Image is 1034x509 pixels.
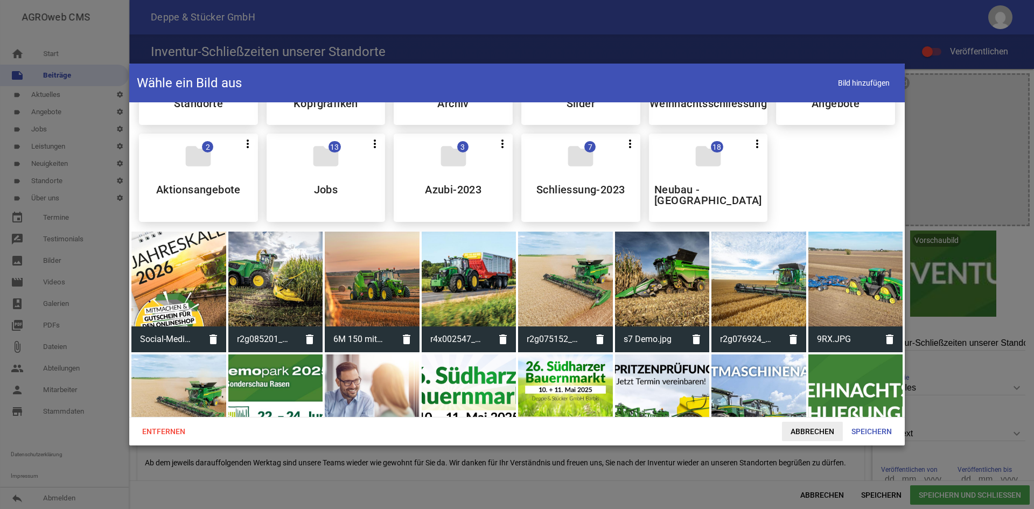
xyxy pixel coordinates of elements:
span: s7 Demo.jpg [615,325,684,353]
h5: Angebote [812,98,860,109]
button: more_vert [620,134,640,153]
i: delete [877,326,903,352]
h5: Aktionsangebote [156,184,241,195]
h5: Azubi-2023 [425,184,481,195]
i: delete [394,326,420,352]
span: 6M 150 mit Presse.jpg [325,325,394,353]
span: Speichern [843,422,900,441]
i: folder [565,141,596,171]
i: folder [311,141,341,171]
h5: Slider [567,98,595,109]
div: Aktionsangebote [139,134,258,222]
h5: Kopfgrafiken [294,98,358,109]
button: more_vert [747,134,767,153]
span: 9RX.JPG [808,325,877,353]
span: 2 [202,141,213,152]
i: delete [587,326,613,352]
i: more_vert [624,137,637,150]
div: Jobs [267,134,386,222]
i: folder [183,141,213,171]
h4: Wähle ein Bild aus [137,74,242,92]
i: more_vert [496,137,509,150]
span: Abbrechen [782,422,843,441]
div: Neubau - Soest [649,134,768,222]
span: 7 [584,141,596,152]
button: more_vert [492,134,513,153]
span: 13 [329,141,341,152]
i: more_vert [241,137,254,150]
span: 3 [457,141,469,152]
span: r2g076924_LSC.jpg [711,325,780,353]
span: r2g085201_rrd.jpg [228,325,297,353]
span: 18 [711,141,723,152]
h5: Weihnachtsschliessung [649,98,767,109]
h5: Standorte [174,98,223,109]
span: Bild hinzufügen [830,72,897,94]
h5: Jobs [314,184,338,195]
i: delete [780,326,806,352]
span: Social-Media_Kalender-26.jpg [131,325,200,353]
h5: Archiv [437,98,469,109]
h5: Neubau - [GEOGRAPHIC_DATA] [654,184,762,206]
i: more_vert [368,137,381,150]
i: delete [297,326,323,352]
button: more_vert [237,134,258,153]
i: more_vert [751,137,764,150]
i: delete [200,326,226,352]
i: folder [693,141,723,171]
i: folder [438,141,469,171]
span: Entfernen [134,422,194,441]
div: Schliessung-2023 [521,134,640,222]
button: more_vert [365,134,385,153]
span: r4x002547_rrd_bearb.jpg [422,325,491,353]
h5: Schliessung-2023 [536,184,625,195]
i: delete [683,326,709,352]
span: r2g075152_LSC-1.jpg [518,325,587,353]
div: Azubi-2023 [394,134,513,222]
i: delete [490,326,516,352]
